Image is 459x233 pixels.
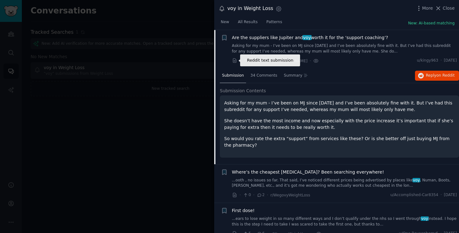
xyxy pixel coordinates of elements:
a: ...ears to lose weight in so many different ways and I don’t qualify under the nhs so I went thro... [232,216,457,227]
span: · [269,58,270,64]
span: 34 Comments [250,73,277,79]
span: r/[PERSON_NAME] [273,59,308,63]
span: r/WegovyWeightLoss [270,193,310,197]
span: · [253,58,254,64]
button: New: AI-based matching [408,21,455,26]
a: Are the suppliers like Jupiter andvoyworth it for the ‘support coaching’? [232,34,388,41]
span: 2 [257,192,264,198]
span: on Reddit [437,73,455,78]
span: voy [412,178,421,182]
span: · [239,58,241,64]
a: ...ooth , no issues so far. That said, I’ve noticed different prices being advertised by places l... [232,178,457,189]
p: So would you rate the extra “support” from services like these? Or is she better off just buying ... [224,135,455,149]
button: Close [435,5,455,12]
a: First dose! [232,207,255,214]
span: Summary [284,73,302,79]
span: 0 [243,192,251,198]
a: Where’s the cheapest [MEDICAL_DATA]? Been searching everywhere! [232,169,384,175]
span: · [441,192,442,198]
a: All Results [236,17,260,30]
span: u/Accomplished-Car8354 [390,192,438,198]
span: Patterns [266,19,282,25]
span: voy [421,216,429,221]
div: voy in Weight Loss [227,5,273,13]
button: Replyon Reddit [415,71,459,81]
p: She doesn’t have the most income and now especially with the price increase it’s important that i... [224,118,455,131]
span: · [253,192,254,198]
span: Submission Contents [220,88,266,94]
span: Are the suppliers like Jupiter and worth it for the ‘support coaching’? [232,34,388,41]
span: 34 [257,58,267,63]
a: Asking for my mum - I’ve been on MJ since [DATE] and I’ve been absolutely fine with it. But I’ve ... [232,43,457,54]
span: 2 [243,58,251,63]
a: New [219,17,231,30]
a: Patterns [264,17,284,30]
span: [DATE] [444,192,457,198]
span: u/kingy963 [417,58,438,63]
span: Submission [222,73,244,79]
span: Close [443,5,455,12]
span: New [221,19,229,25]
p: Asking for my mum - I’ve been on MJ since [DATE] and I’ve been absolutely fine with it. But I’ve ... [224,100,455,113]
span: All Results [238,19,258,25]
span: · [310,58,311,64]
button: More [416,5,433,12]
span: [DATE] [444,58,457,63]
span: · [441,58,442,63]
span: · [239,192,241,198]
span: Reply [426,73,455,79]
span: voy [303,35,312,40]
span: · [267,192,268,198]
span: More [422,5,433,12]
